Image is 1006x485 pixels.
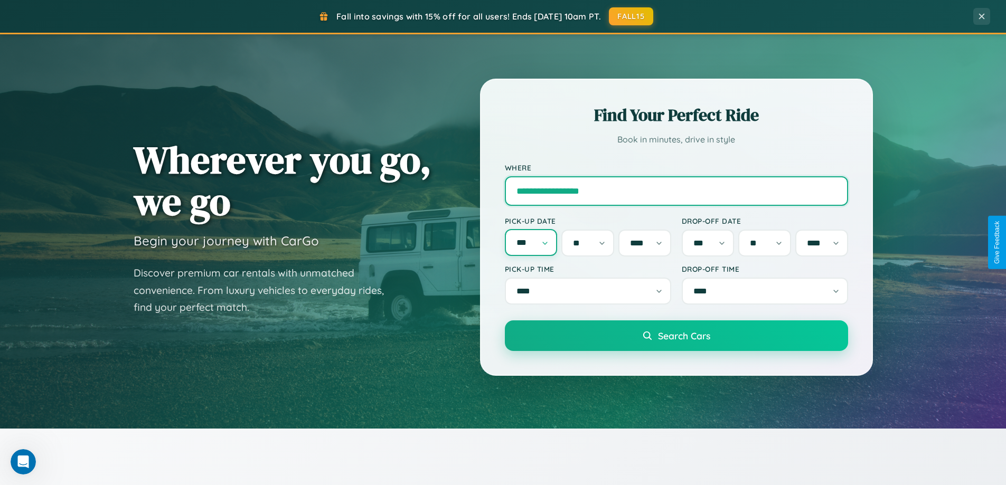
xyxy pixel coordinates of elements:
[134,233,319,249] h3: Begin your journey with CarGo
[505,132,848,147] p: Book in minutes, drive in style
[11,449,36,474] iframe: Intercom live chat
[609,7,653,25] button: FALL15
[505,216,671,225] label: Pick-up Date
[505,163,848,172] label: Where
[505,264,671,273] label: Pick-up Time
[993,221,1001,264] div: Give Feedback
[505,320,848,351] button: Search Cars
[134,264,398,316] p: Discover premium car rentals with unmatched convenience. From luxury vehicles to everyday rides, ...
[505,103,848,127] h2: Find Your Perfect Ride
[134,139,431,222] h1: Wherever you go, we go
[682,264,848,273] label: Drop-off Time
[682,216,848,225] label: Drop-off Date
[336,11,601,22] span: Fall into savings with 15% off for all users! Ends [DATE] 10am PT.
[658,330,710,341] span: Search Cars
